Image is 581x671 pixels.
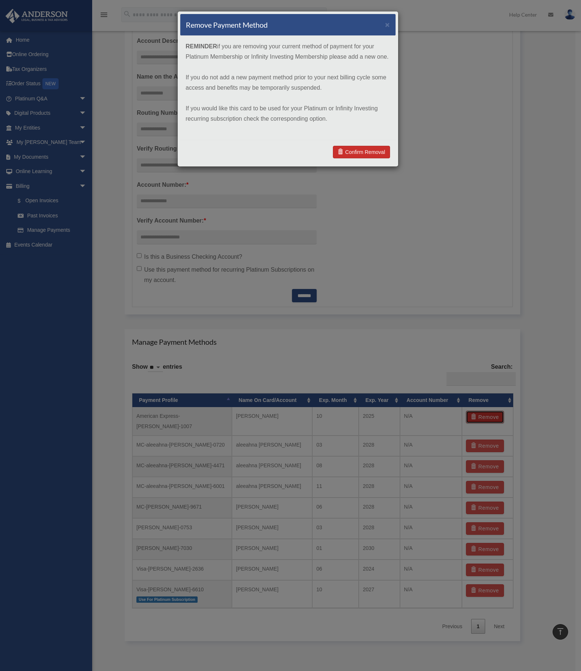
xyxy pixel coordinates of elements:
[186,72,390,93] p: If you do not add a new payment method prior to your next billing cycle some access and benefits ...
[333,146,390,158] a: Confirm Removal
[385,21,390,28] button: ×
[186,20,268,30] h4: Remove Payment Method
[186,43,217,49] strong: REMINDER
[186,103,390,124] p: If you would like this card to be used for your Platinum or Infinity Investing recurring subscrip...
[180,36,396,140] div: if you are removing your current method of payment for your Platinum Membership or Infinity Inves...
